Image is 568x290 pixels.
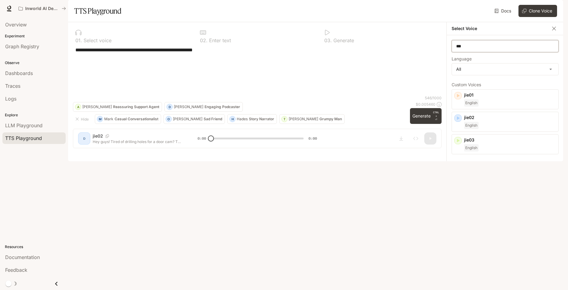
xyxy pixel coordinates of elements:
div: A [75,102,81,112]
button: HHadesStory Narrator [227,114,277,124]
div: T [282,114,287,124]
p: jie01 [464,92,556,98]
p: Language [452,57,472,61]
p: Reassuring Support Agent [113,105,159,109]
p: jie02 [464,114,556,121]
p: jie03 [464,137,556,143]
p: 0 3 . [324,38,332,43]
p: Generate [332,38,354,43]
a: Docs [493,5,514,17]
button: A[PERSON_NAME]Reassuring Support Agent [73,102,162,112]
p: 0 1 . [75,38,82,43]
p: [PERSON_NAME] [82,105,112,109]
p: Sad Friend [204,117,222,121]
button: MMarkCasual Conversationalist [95,114,161,124]
p: Grumpy Man [319,117,342,121]
p: Custom Voices [452,83,559,87]
p: 0 2 . [200,38,208,43]
p: Enter text [208,38,231,43]
p: Select voice [82,38,112,43]
div: O [166,114,171,124]
p: [PERSON_NAME] [289,117,318,121]
button: Hide [73,114,92,124]
span: English [464,99,479,107]
button: All workspaces [16,2,69,15]
button: D[PERSON_NAME]Engaging Podcaster [164,102,243,112]
button: T[PERSON_NAME]Grumpy Man [279,114,345,124]
p: ⏎ [433,111,439,121]
p: Mark [104,117,113,121]
span: English [464,122,479,129]
button: GenerateCTRL +⏎ [410,108,442,124]
h1: TTS Playground [74,5,121,17]
p: [PERSON_NAME] [174,105,203,109]
p: CTRL + [433,111,439,118]
span: English [464,144,479,152]
p: Inworld AI Demos [25,6,59,11]
p: Story Narrator [249,117,274,121]
p: Casual Conversationalist [115,117,158,121]
p: Hades [237,117,248,121]
button: O[PERSON_NAME]Sad Friend [164,114,225,124]
button: Clone Voice [518,5,557,17]
p: Engaging Podcaster [205,105,240,109]
div: All [452,63,558,75]
div: M [97,114,103,124]
p: [PERSON_NAME] [173,117,202,121]
div: D [167,102,172,112]
div: H [230,114,235,124]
